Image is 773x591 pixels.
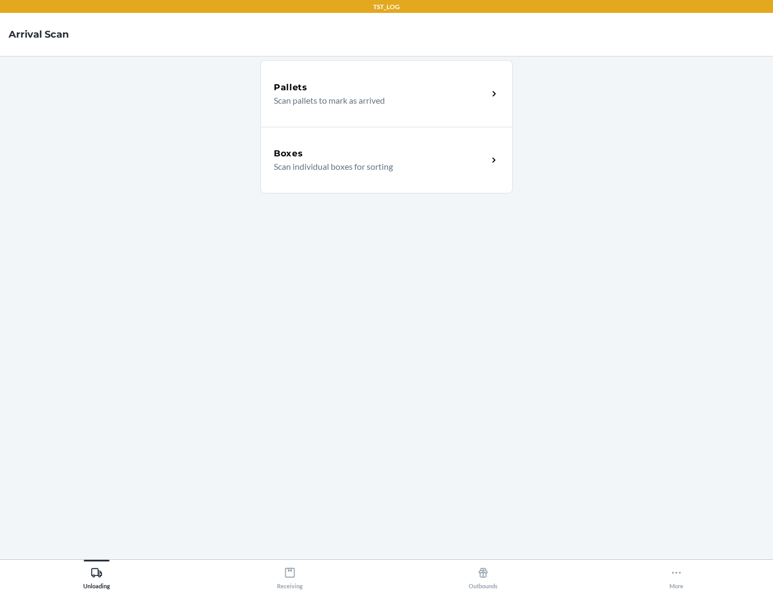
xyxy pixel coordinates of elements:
button: More [580,560,773,589]
a: PalletsScan pallets to mark as arrived [260,60,513,127]
div: Receiving [277,563,303,589]
div: Unloading [83,563,110,589]
div: Outbounds [469,563,498,589]
p: Scan pallets to mark as arrived [274,94,479,107]
h5: Boxes [274,147,303,160]
button: Outbounds [386,560,580,589]
h5: Pallets [274,81,308,94]
p: Scan individual boxes for sorting [274,160,479,173]
div: More [669,563,683,589]
h4: Arrival Scan [9,27,69,41]
button: Receiving [193,560,386,589]
p: TST_LOG [373,2,400,12]
a: BoxesScan individual boxes for sorting [260,127,513,193]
